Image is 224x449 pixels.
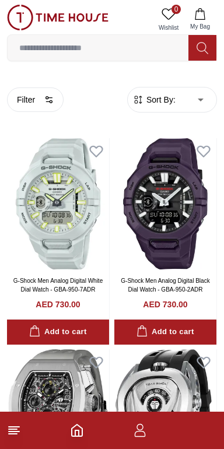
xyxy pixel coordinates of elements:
[185,22,215,31] span: My Bag
[7,87,64,112] button: Filter
[114,320,216,345] button: Add to cart
[7,5,108,30] img: ...
[7,320,109,345] button: Add to cart
[121,278,209,293] a: G-Shock Men Analog Digital Black Dial Watch - GBA-950-2ADR
[13,278,103,293] a: G-Shock Men Analog Digital White Dial Watch - GBA-950-7ADR
[154,23,183,32] span: Wishlist
[70,423,84,437] a: Home
[143,299,187,310] h4: AED 730.00
[183,5,217,34] button: My Bag
[36,299,80,310] h4: AED 730.00
[154,5,183,34] a: 0Wishlist
[29,325,86,339] div: Add to cart
[114,138,216,269] img: G-Shock Men Analog Digital Black Dial Watch - GBA-950-2ADR
[144,94,176,106] span: Sort By:
[171,5,181,14] span: 0
[136,325,194,339] div: Add to cart
[7,138,109,269] img: G-Shock Men Analog Digital White Dial Watch - GBA-950-7ADR
[132,94,176,106] button: Sort By:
